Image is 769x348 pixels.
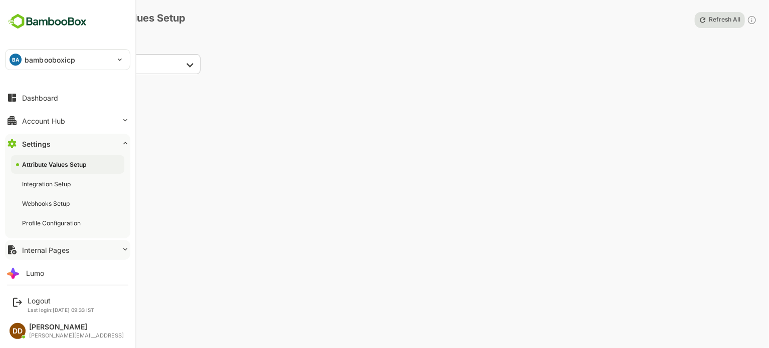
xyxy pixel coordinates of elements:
div: [PERSON_NAME][EMAIL_ADDRESS] [29,332,124,339]
div: BA [10,54,22,66]
div: Lumo [26,269,44,277]
div: Webhooks Setup [22,199,72,208]
img: BambooboxFullLogoMark.5f36c76dfaba33ec1ec1367b70bb1252.svg [5,12,90,31]
button: Account Hub [5,111,130,131]
div: Internal Pages [22,246,69,254]
button: Internal Pages [5,240,130,260]
p: Attribute Category [78,40,217,48]
button: Dashboard [5,88,130,108]
div: Logout [28,296,94,305]
div: Dashboard [22,94,58,102]
div: DD [10,323,26,339]
div: Integration Setup [22,180,73,188]
div: BAbambooboxicp [6,50,130,70]
div: Settings [22,140,51,148]
div: Profile Configuration [22,219,83,227]
div: Account Hub [22,117,65,125]
button: Settings [5,134,130,154]
div: Click to refresh values for all attributes in the selected attribute category [747,12,757,28]
p: bambooboxicp [25,55,76,65]
p: Last login: [DATE] 09:33 IST [28,307,94,313]
div: ​ [75,54,201,74]
div: [PERSON_NAME] [29,323,124,331]
button: Lumo [5,263,130,283]
div: Attribute Values Setup [22,160,88,169]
